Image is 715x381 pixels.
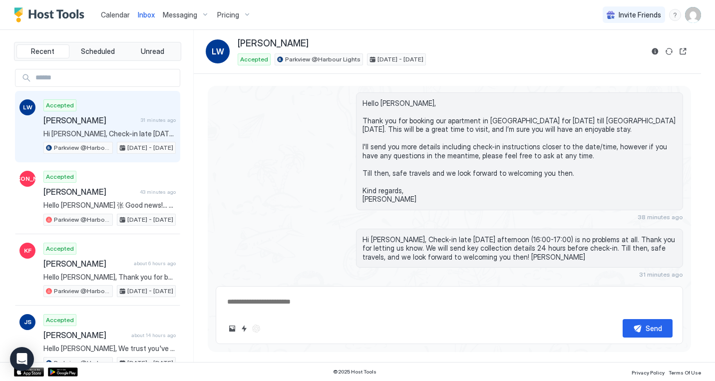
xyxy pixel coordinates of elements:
span: [PERSON_NAME] [43,259,130,269]
a: Host Tools Logo [14,7,89,22]
span: about 6 hours ago [134,260,176,267]
span: 43 minutes ago [140,189,176,195]
span: Unread [141,47,164,56]
span: [DATE] - [DATE] [377,55,423,64]
span: Accepted [46,101,74,110]
span: Invite Friends [619,10,661,19]
button: Open reservation [677,45,689,57]
span: Recent [31,47,54,56]
span: [DATE] - [DATE] [127,359,173,368]
span: Hello [PERSON_NAME] 张 Good news!… our cleaners have confirmed that your apartment is made up and ... [43,201,176,210]
button: Upload image [226,323,238,335]
span: JS [24,318,31,327]
span: 31 minutes ago [639,271,683,278]
span: Parkview @Harbour Lights [285,55,360,64]
span: Accepted [240,55,268,64]
button: Sync reservation [663,45,675,57]
span: Accepted [46,172,74,181]
button: Scheduled [71,44,124,58]
span: [PERSON_NAME] [43,187,136,197]
button: Reservation information [649,45,661,57]
div: menu [669,9,681,21]
span: Scheduled [81,47,115,56]
span: Privacy Policy [632,370,665,376]
button: Recent [16,44,69,58]
button: Quick reply [238,323,250,335]
a: Terms Of Use [669,367,701,377]
span: Messaging [163,10,197,19]
span: [DATE] - [DATE] [127,287,173,296]
span: 31 minutes ago [141,117,176,123]
span: [PERSON_NAME] [43,330,127,340]
span: Hi [PERSON_NAME], Check-in late [DATE] afternoon (16:00-17:00) is no problems at all. Thank you f... [43,129,176,138]
span: Accepted [46,316,74,325]
span: Calendar [101,10,130,19]
span: Accepted [46,244,74,253]
span: [PERSON_NAME] [238,38,309,49]
span: Hi [PERSON_NAME], Check-in late [DATE] afternoon (16:00-17:00) is no problems at all. Thank you f... [362,235,677,262]
span: [DATE] - [DATE] [127,143,173,152]
span: Hello [PERSON_NAME], Thank you for booking our apartment in [GEOGRAPHIC_DATA] for [DATE] till [GE... [43,273,176,282]
span: Parkview @Harbour Lights [54,215,110,224]
button: Unread [126,44,179,58]
span: 38 minutes ago [638,213,683,221]
span: Parkview @Harbour Lights [54,143,110,152]
span: Inbox [138,10,155,19]
span: Terms Of Use [669,370,701,376]
span: Hello [PERSON_NAME], Thank you for booking our apartment in [GEOGRAPHIC_DATA] for [DATE] till [GE... [362,99,677,204]
input: Input Field [31,69,180,86]
a: Privacy Policy [632,367,665,377]
button: Send [623,319,673,338]
span: LW [23,103,32,112]
div: Send [646,323,662,334]
a: App Store [14,368,44,377]
span: Hello [PERSON_NAME], We trust you've had an enjoyable stay! This is just a friendly reminder that... [43,344,176,353]
span: LW [212,45,224,57]
a: Google Play Store [48,368,78,377]
span: © 2025 Host Tools [333,369,376,375]
div: tab-group [14,42,181,61]
span: Parkview @Harbour Lights [54,287,110,296]
div: Open Intercom Messenger [10,347,34,371]
span: [PERSON_NAME] [3,174,52,183]
div: User profile [685,7,701,23]
a: Calendar [101,9,130,20]
a: Inbox [138,9,155,20]
span: [PERSON_NAME] [43,115,137,125]
span: [DATE] - [DATE] [127,215,173,224]
span: about 14 hours ago [131,332,176,339]
span: Pricing [217,10,239,19]
span: Parkview @Harbour Lights [54,359,110,368]
span: KF [24,246,31,255]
